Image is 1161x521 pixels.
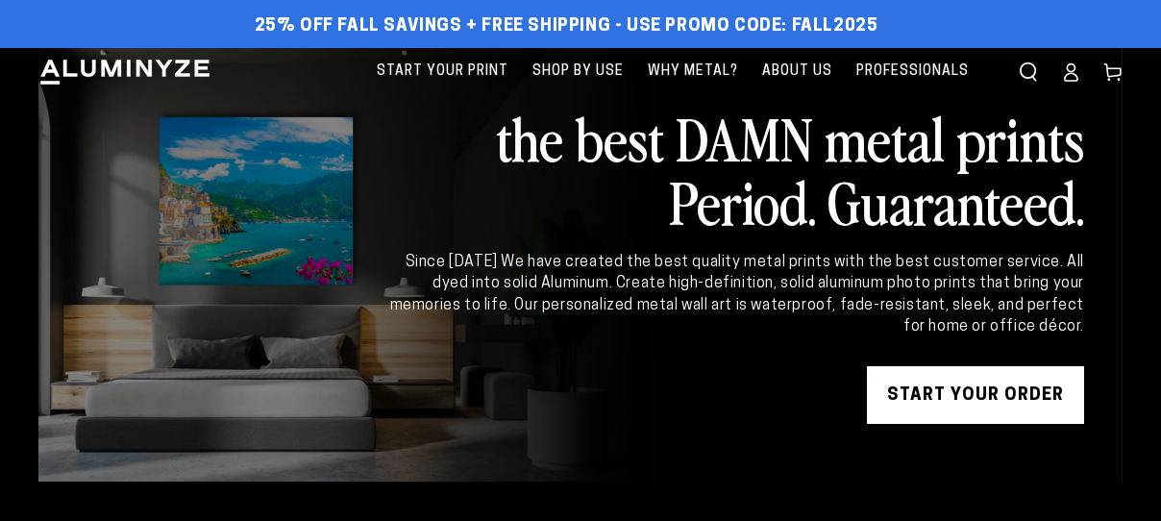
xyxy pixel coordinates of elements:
[867,366,1084,424] a: START YOUR Order
[648,60,738,84] span: Why Metal?
[38,58,211,87] img: Aluminyze
[753,48,842,95] a: About Us
[532,60,624,84] span: Shop By Use
[638,48,748,95] a: Why Metal?
[1007,51,1050,93] summary: Search our site
[255,16,878,37] span: 25% off FALL Savings + Free Shipping - Use Promo Code: FALL2025
[762,60,832,84] span: About Us
[377,60,508,84] span: Start Your Print
[856,60,969,84] span: Professionals
[367,48,518,95] a: Start Your Print
[523,48,633,95] a: Shop By Use
[386,252,1084,338] div: Since [DATE] We have created the best quality metal prints with the best customer service. All dy...
[847,48,978,95] a: Professionals
[386,106,1084,233] h2: the best DAMN metal prints Period. Guaranteed.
